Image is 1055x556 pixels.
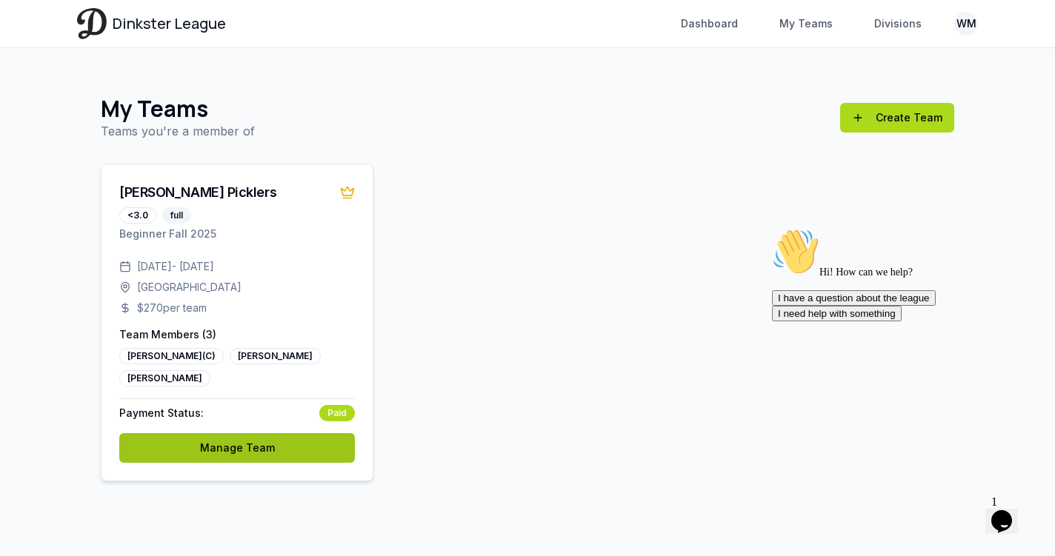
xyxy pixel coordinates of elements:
div: <3.0 [119,207,156,224]
span: [DATE] - [DATE] [137,259,214,274]
span: Payment Status: [119,406,204,421]
span: Hi! How can we help? [6,44,147,56]
span: $ 270 per team [137,301,207,315]
p: Beginner Fall 2025 [119,227,355,241]
a: Dashboard [672,10,747,37]
button: WM [954,12,978,36]
p: Team Members ( 3 ) [119,327,355,342]
div: Paid [319,405,355,421]
span: [GEOGRAPHIC_DATA] [137,280,242,295]
div: 👋Hi! How can we help?I have a question about the leagueI need help with something [6,6,273,99]
a: Create Team [840,103,954,133]
a: Manage Team [119,433,355,463]
div: [PERSON_NAME] [230,348,321,364]
p: Teams you're a member of [101,122,255,140]
span: Dinkster League [113,13,226,34]
h1: My Teams [101,96,255,122]
img: :wave: [6,6,53,53]
iframe: chat widget [985,489,1033,534]
a: Dinkster League [77,8,226,38]
div: [PERSON_NAME] Picklers [119,182,276,203]
iframe: chat widget [766,222,1033,482]
button: I have a question about the league [6,68,170,84]
a: Divisions [865,10,931,37]
div: [PERSON_NAME] (C) [119,348,224,364]
div: full [162,207,191,224]
img: Dinkster [77,8,107,38]
button: I need help with something [6,84,136,99]
a: My Teams [771,10,842,37]
div: [PERSON_NAME] [119,370,210,386]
